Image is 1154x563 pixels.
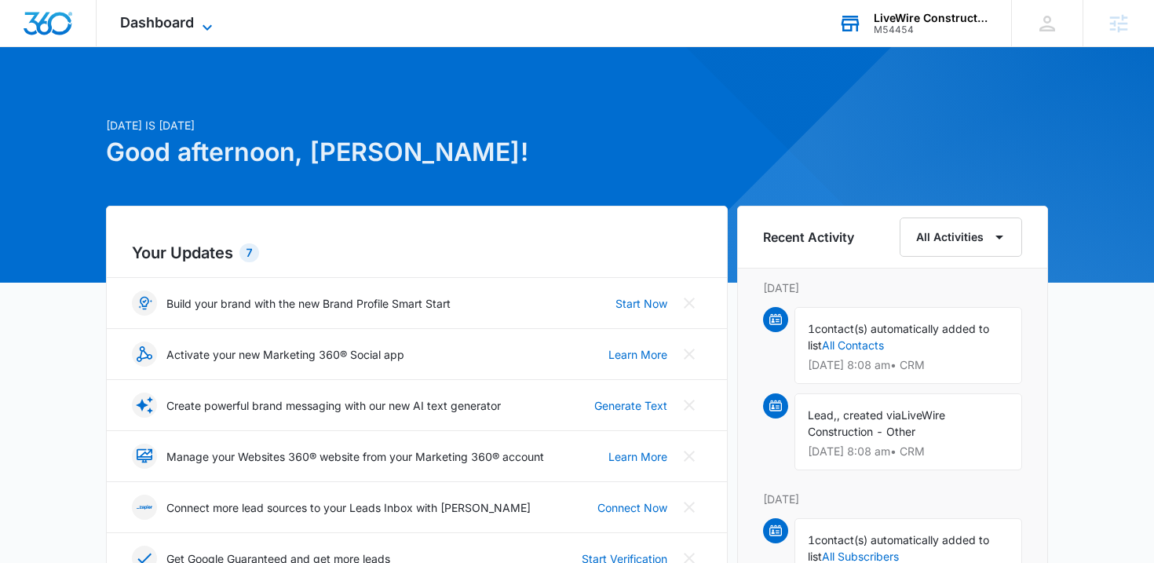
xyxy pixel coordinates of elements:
a: Generate Text [594,397,667,414]
h6: Recent Activity [763,228,854,247]
span: Dashboard [120,14,194,31]
span: , created via [837,408,901,422]
div: 7 [239,243,259,262]
span: contact(s) automatically added to list [808,322,989,352]
span: Lead, [808,408,837,422]
p: [DATE] is [DATE] [106,117,728,133]
p: Connect more lead sources to your Leads Inbox with [PERSON_NAME] [166,499,531,516]
a: Learn More [608,346,667,363]
button: Close [677,495,702,520]
div: account name [874,12,988,24]
h2: Your Updates [132,241,702,265]
a: Learn More [608,448,667,465]
button: Close [677,393,702,418]
a: Connect Now [597,499,667,516]
p: Manage your Websites 360® website from your Marketing 360® account [166,448,544,465]
button: Close [677,444,702,469]
p: [DATE] [763,280,1022,296]
a: All Subscribers [822,550,899,563]
p: Create powerful brand messaging with our new AI text generator [166,397,501,414]
button: All Activities [900,218,1022,257]
p: [DATE] [763,491,1022,507]
p: [DATE] 8:08 am • CRM [808,360,1009,371]
div: account id [874,24,988,35]
span: 1 [808,533,815,547]
a: Start Now [615,295,667,312]
h1: Good afternoon, [PERSON_NAME]! [106,133,728,171]
p: Build your brand with the new Brand Profile Smart Start [166,295,451,312]
p: [DATE] 8:08 am • CRM [808,446,1009,457]
span: 1 [808,322,815,335]
a: All Contacts [822,338,884,352]
p: Activate your new Marketing 360® Social app [166,346,404,363]
button: Close [677,342,702,367]
span: contact(s) automatically added to list [808,533,989,563]
button: Close [677,291,702,316]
